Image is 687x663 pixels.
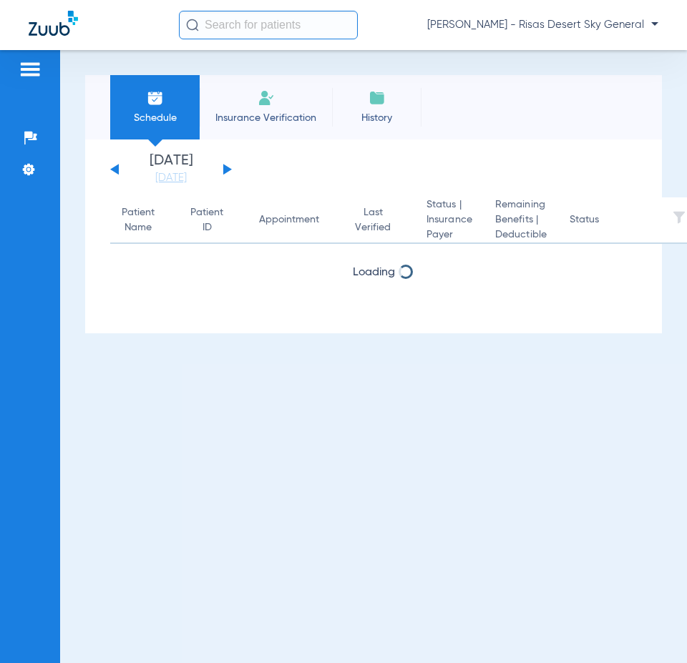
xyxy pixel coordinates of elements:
img: filter.svg [672,210,686,225]
img: hamburger-icon [19,61,42,78]
div: Patient ID [190,205,223,235]
img: Zuub Logo [29,11,78,36]
span: Insurance Payer [427,212,472,242]
div: Last Verified [355,205,391,235]
li: [DATE] [128,154,214,185]
th: Remaining Benefits | [484,197,558,244]
div: Appointment [259,212,319,227]
div: Patient Name [122,205,167,235]
div: Appointment [259,212,332,227]
img: Search Icon [186,19,199,31]
div: Last Verified [355,205,404,235]
span: Loading [353,267,395,278]
span: Deductible [495,227,547,242]
div: Patient ID [190,205,236,235]
img: Manual Insurance Verification [258,89,275,107]
span: [PERSON_NAME] - Risas Desert Sky General [427,18,658,32]
span: Schedule [121,111,189,125]
th: Status [558,197,655,244]
span: Insurance Verification [210,111,321,125]
a: [DATE] [128,171,214,185]
img: Schedule [147,89,164,107]
input: Search for patients [179,11,358,39]
div: Patient Name [122,205,155,235]
span: History [343,111,411,125]
img: History [369,89,386,107]
th: Status | [415,197,484,244]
